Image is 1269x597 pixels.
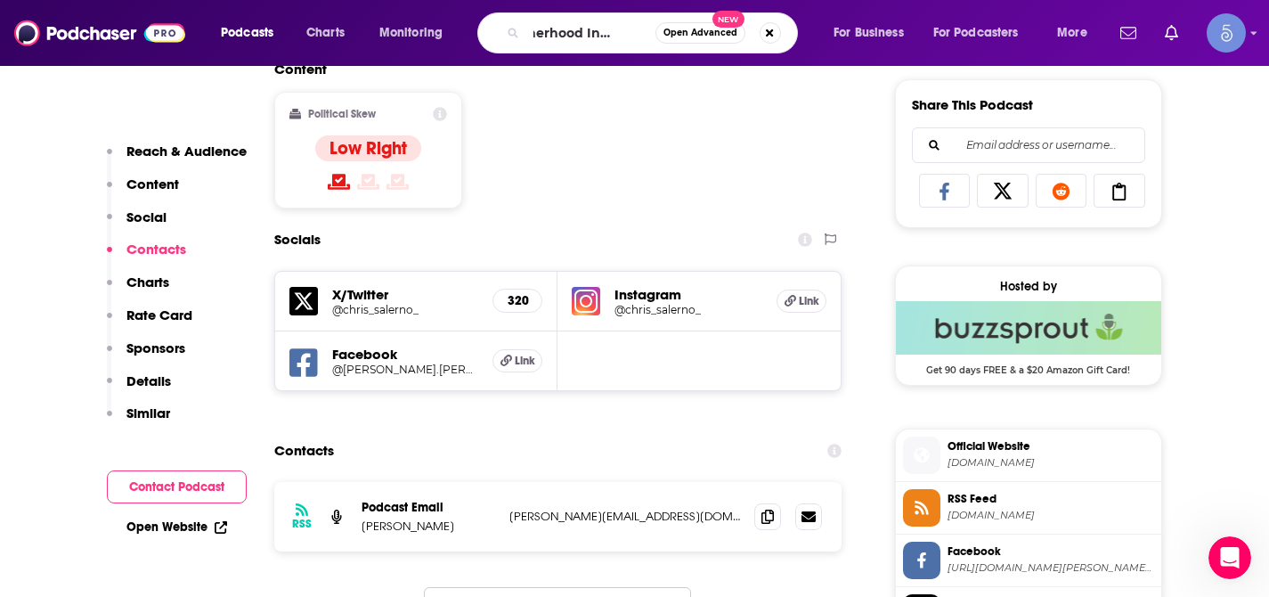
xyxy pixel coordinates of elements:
[332,303,479,316] a: @chris_salerno_
[903,437,1154,474] a: Official Website[DOMAIN_NAME]
[572,287,600,315] img: iconImage
[126,176,179,192] p: Content
[903,542,1154,579] a: Facebook[URL][DOMAIN_NAME][PERSON_NAME][DOMAIN_NAME][PERSON_NAME]
[126,143,247,159] p: Reach & Audience
[295,19,355,47] a: Charts
[306,20,345,45] span: Charts
[526,19,655,47] input: Search podcasts, credits, & more...
[107,470,247,503] button: Contact Podcast
[912,127,1145,163] div: Search followers
[922,19,1045,47] button: open menu
[14,16,185,50] img: Podchaser - Follow, Share and Rate Podcasts
[308,108,376,120] h2: Political Skew
[107,176,179,209] button: Content
[126,241,186,258] p: Contacts
[1207,13,1246,53] span: Logged in as Spiral5-G1
[274,434,334,468] h2: Contacts
[1036,174,1087,208] a: Share on Reddit
[948,438,1154,454] span: Official Website
[948,456,1154,470] span: thechrissalernoshow.buzzsprout.com
[292,517,312,531] h3: RSS
[107,339,185,372] button: Sponsors
[492,349,542,372] a: Link
[655,22,745,44] button: Open AdvancedNew
[614,286,762,303] h5: Instagram
[508,293,527,308] h5: 320
[777,290,826,313] a: Link
[126,274,169,290] p: Charts
[933,20,1019,45] span: For Podcasters
[948,561,1154,575] span: https://www.facebook.com/chris.salerno
[919,174,971,208] a: Share on Facebook
[663,29,737,37] span: Open Advanced
[107,405,170,438] button: Similar
[977,174,1029,208] a: Share on X/Twitter
[379,20,443,45] span: Monitoring
[1207,13,1246,53] button: Show profile menu
[948,509,1154,522] span: feeds.buzzsprout.com
[1208,536,1251,579] iframe: Intercom live chat
[367,19,466,47] button: open menu
[107,307,192,339] button: Rate Card
[107,209,167,241] button: Social
[515,354,535,368] span: Link
[712,11,744,28] span: New
[332,346,479,363] h5: Facebook
[1158,18,1185,48] a: Show notifications dropdown
[126,339,185,356] p: Sponsors
[1113,18,1143,48] a: Show notifications dropdown
[274,61,828,78] h2: Content
[799,294,819,308] span: Link
[107,241,186,274] button: Contacts
[896,301,1161,374] a: Buzzsprout Deal: Get 90 days FREE & a $20 Amazon Gift Card!
[274,223,321,257] h2: Socials
[332,286,479,303] h5: X/Twitter
[362,500,495,515] p: Podcast Email
[329,137,407,159] h4: Low Right
[896,279,1161,294] div: Hosted by
[903,489,1154,527] a: RSS Feed[DOMAIN_NAME]
[332,363,479,376] a: @[PERSON_NAME].[PERSON_NAME]
[896,301,1161,355] img: Buzzsprout Deal: Get 90 days FREE & a $20 Amazon Gift Card!
[107,274,169,307] button: Charts
[1045,19,1110,47] button: open menu
[126,209,167,225] p: Social
[821,19,926,47] button: open menu
[1094,174,1145,208] a: Copy Link
[927,128,1130,162] input: Email address or username...
[1207,13,1246,53] img: User Profile
[948,544,1154,560] span: Facebook
[208,19,297,47] button: open menu
[126,307,192,323] p: Rate Card
[912,96,1033,113] h3: Share This Podcast
[494,12,815,53] div: Search podcasts, credits, & more...
[107,372,171,405] button: Details
[126,405,170,421] p: Similar
[509,509,741,524] p: [PERSON_NAME][EMAIL_ADDRESS][DOMAIN_NAME]
[614,303,762,316] a: @chris_salerno_
[1057,20,1087,45] span: More
[126,372,171,389] p: Details
[896,355,1161,376] span: Get 90 days FREE & a $20 Amazon Gift Card!
[107,143,247,176] button: Reach & Audience
[221,20,273,45] span: Podcasts
[948,491,1154,507] span: RSS Feed
[834,20,904,45] span: For Business
[362,519,495,534] p: [PERSON_NAME]
[126,519,227,535] a: Open Website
